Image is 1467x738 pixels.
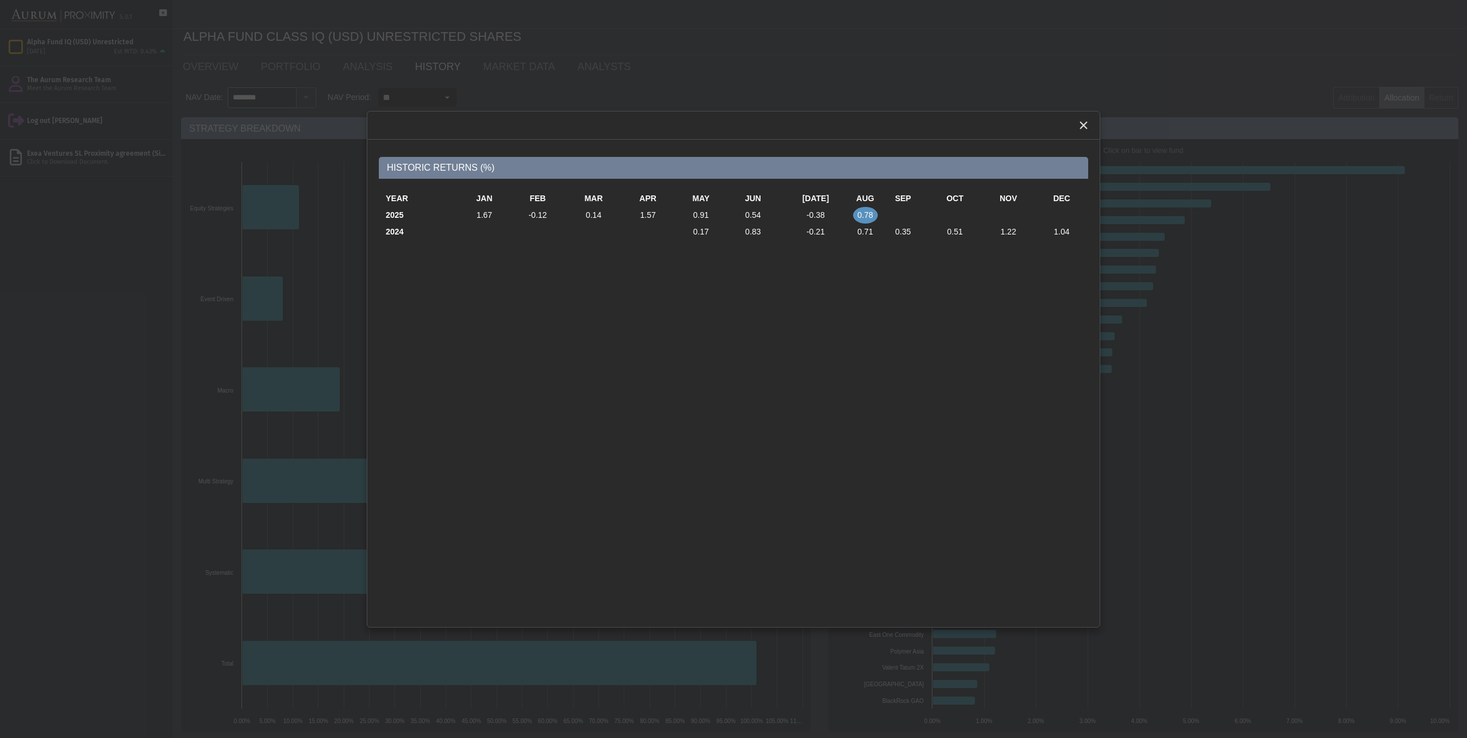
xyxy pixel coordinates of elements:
td: 0.91 [674,207,728,224]
th: SEP [878,190,929,207]
th: MAR [566,190,621,207]
td: -0.12 [510,207,566,224]
td: 0.51 [928,224,981,240]
th: FEB [510,190,566,207]
th: [DATE] [778,190,852,207]
th: DEC [1035,190,1088,207]
th: 2024 [379,224,459,240]
td: 0.35 [878,224,929,240]
th: MAY [674,190,728,207]
td: 1.57 [621,207,674,224]
td: 0.54 [728,207,779,224]
th: 2025 [379,207,459,224]
td: 1.67 [459,207,510,224]
td: 1.04 [1035,224,1088,240]
td: 0.71 [853,224,878,240]
div: Close [1073,115,1094,136]
th: JAN [459,190,510,207]
th: JUN [728,190,779,207]
th: APR [621,190,674,207]
td: -0.38 [778,207,852,224]
td: 0.17 [674,224,728,240]
td: 0.83 [728,224,779,240]
div: HISTORIC RETURNS (%) [379,157,1088,179]
td: 0.78 [853,207,878,224]
th: OCT [928,190,981,207]
td: 1.22 [981,224,1035,240]
th: AUG [853,190,878,207]
th: NOV [981,190,1035,207]
td: -0.21 [778,224,852,240]
th: YEAR [379,190,459,207]
td: 0.14 [566,207,621,224]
